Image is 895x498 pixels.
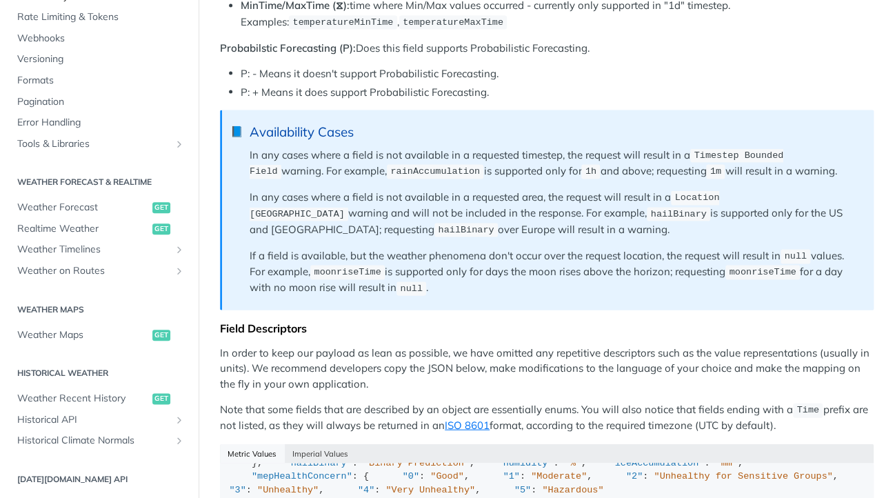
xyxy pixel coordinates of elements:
[241,66,874,81] li: P: - Means it doesn't support Probabilistic Forecasting.
[174,266,185,277] button: Show subpages for Weather on Routes
[17,264,170,278] span: Weather on Routes
[17,201,149,215] span: Weather Forecast
[314,267,381,277] span: moonriseTime
[152,330,170,341] span: get
[230,484,246,495] span: "3"
[17,32,185,46] span: Webhooks
[10,92,188,112] a: Pagination
[17,392,149,406] span: Weather Recent History
[17,434,170,448] span: Historical Climate Normals
[514,484,531,495] span: "5"
[292,17,393,28] span: temperatureMinTime
[17,243,170,257] span: Weather Timelines
[10,367,188,379] h2: Historical Weather
[542,484,603,495] span: "Hazardous"
[400,283,422,293] span: null
[17,222,149,236] span: Realtime Weather
[363,457,470,468] span: "Binary Prediction"
[585,166,596,177] span: 1h
[626,470,643,481] span: "2"
[654,470,832,481] span: "Unhealthy for Sensitive Groups"
[531,470,587,481] span: "Moderate"
[174,435,185,446] button: Show subpages for Historical Climate Normals
[503,470,520,481] span: "1"
[10,430,188,451] a: Historical Climate NormalsShow subpages for Historical Climate Normals
[250,147,860,179] p: In any cases where a field is not available in a requested timestep, the request will result in a...
[174,244,185,255] button: Show subpages for Weather Timelines
[17,95,185,109] span: Pagination
[250,123,860,139] div: Availability Cases
[403,470,419,481] span: "0"
[10,112,188,133] a: Error Handling
[17,52,185,66] span: Versioning
[152,202,170,213] span: get
[220,41,356,54] strong: Probabilstic Forecasting (P):
[10,261,188,281] a: Weather on RoutesShow subpages for Weather on Routes
[796,405,818,415] span: Time
[438,225,494,235] span: hailBinary
[250,189,860,237] p: In any cases where a field is not available in a requested area, the request will result in a war...
[10,325,188,346] a: Weather Mapsget
[17,10,185,24] span: Rate Limiting & Tokens
[358,484,374,495] span: "4"
[220,321,874,335] div: Field Descriptors
[17,137,170,151] span: Tools & Libraries
[285,444,356,463] button: Imperial Values
[10,219,188,239] a: Realtime Weatherget
[220,345,874,392] p: In order to keep our payload as lean as possible, we have omitted any repetitive descriptors such...
[710,166,721,177] span: 1m
[250,150,783,177] span: Timestep Bounded Field
[565,457,581,468] span: "%"
[403,17,503,28] span: temperatureMaxTime
[17,74,185,88] span: Formats
[10,70,188,91] a: Formats
[10,388,188,409] a: Weather Recent Historyget
[10,28,188,49] a: Webhooks
[390,166,480,177] span: rainAccumulation
[609,457,704,468] span: "iceAccumulation"
[152,393,170,404] span: get
[241,84,874,100] li: P: + Means it does support Probabilistic Forecasting.
[784,251,806,261] span: null
[17,413,170,427] span: Historical API
[17,116,185,130] span: Error Handling
[285,457,352,468] span: "hailBinary"
[497,457,553,468] span: "humidity"
[10,197,188,218] a: Weather Forecastget
[430,470,464,481] span: "Good"
[10,7,188,28] a: Rate Limiting & Tokens
[220,401,874,433] p: Note that some fields that are described by an object are essentially enums. You will also notice...
[17,328,149,342] span: Weather Maps
[10,176,188,188] h2: Weather Forecast & realtime
[729,267,796,277] span: moonriseTime
[152,223,170,235] span: get
[651,208,707,219] span: hailBinary
[715,457,737,468] span: "mm"
[250,248,860,296] p: If a field is available, but the weather phenomena don't occur over the request location, the req...
[10,473,188,486] h2: [DATE][DOMAIN_NAME] API
[10,134,188,155] a: Tools & LibrariesShow subpages for Tools & Libraries
[230,123,243,139] span: 📘
[174,415,185,426] button: Show subpages for Historical API
[220,40,874,56] p: Does this field supports Probabilistic Forecasting.
[10,410,188,430] a: Historical APIShow subpages for Historical API
[10,49,188,70] a: Versioning
[385,484,475,495] span: "Very Unhealthy"
[252,470,352,481] span: "mepHealthConcern"
[174,139,185,150] button: Show subpages for Tools & Libraries
[10,303,188,316] h2: Weather Maps
[10,239,188,260] a: Weather TimelinesShow subpages for Weather Timelines
[445,418,490,431] a: ISO 8601
[257,484,319,495] span: "Unhealthy"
